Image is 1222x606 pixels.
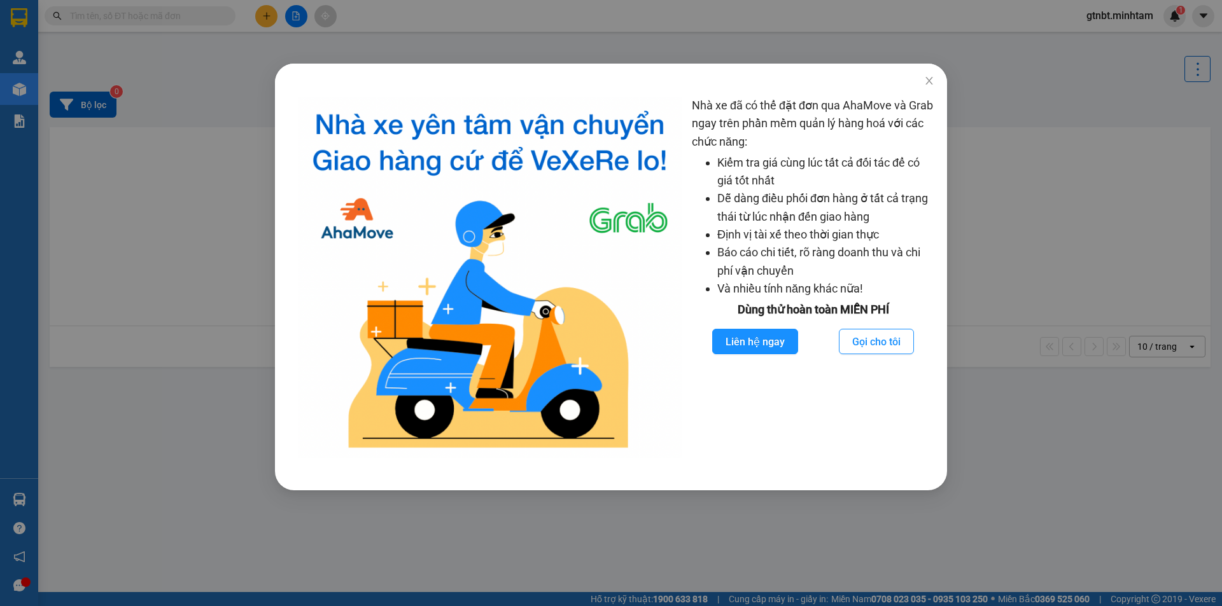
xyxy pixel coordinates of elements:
button: Gọi cho tôi [839,329,914,354]
span: close [924,76,934,86]
span: Gọi cho tôi [852,334,901,350]
li: Dễ dàng điều phối đơn hàng ở tất cả trạng thái từ lúc nhận đến giao hàng [717,189,934,226]
span: Liên hệ ngay [726,334,785,350]
li: Định vị tài xế theo thời gian thực [717,226,934,244]
li: Báo cáo chi tiết, rõ ràng doanh thu và chi phí vận chuyển [717,244,934,280]
li: Kiểm tra giá cùng lúc tất cả đối tác để có giá tốt nhất [717,154,934,190]
button: Liên hệ ngay [712,329,798,354]
li: Và nhiều tính năng khác nữa! [717,280,934,298]
div: Nhà xe đã có thể đặt đơn qua AhaMove và Grab ngay trên phần mềm quản lý hàng hoá với các chức năng: [692,97,934,458]
div: Dùng thử hoàn toàn MIỄN PHÍ [692,301,934,319]
button: Close [911,64,947,99]
img: logo [298,97,682,458]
